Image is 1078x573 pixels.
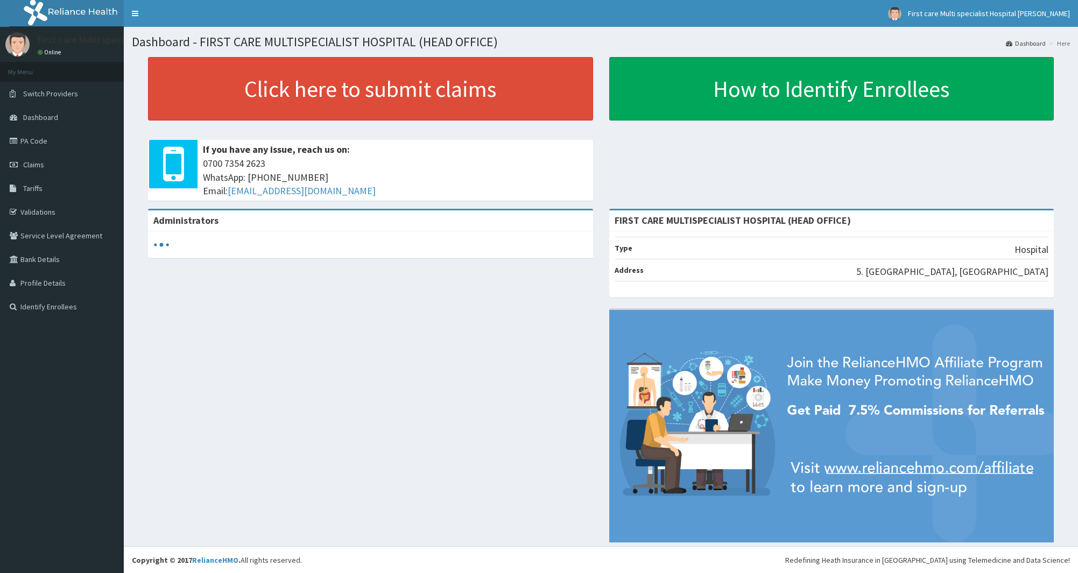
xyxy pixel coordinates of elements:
[132,555,241,565] strong: Copyright © 2017 .
[153,214,219,227] b: Administrators
[888,7,901,20] img: User Image
[203,157,588,198] span: 0700 7354 2623 WhatsApp: [PHONE_NUMBER] Email:
[1014,243,1048,257] p: Hospital
[856,265,1048,279] p: 5. [GEOGRAPHIC_DATA], [GEOGRAPHIC_DATA]
[1006,39,1046,48] a: Dashboard
[615,214,851,227] strong: FIRST CARE MULTISPECIALIST HOSPITAL (HEAD OFFICE)
[615,243,632,253] b: Type
[609,57,1054,121] a: How to Identify Enrollees
[38,35,252,45] p: First care Multi specialist Hospital [PERSON_NAME]
[615,265,644,275] b: Address
[203,143,350,155] b: If you have any issue, reach us on:
[23,112,58,122] span: Dashboard
[1047,39,1070,48] li: Here
[148,57,593,121] a: Click here to submit claims
[153,237,170,253] svg: audio-loading
[5,32,30,56] img: User Image
[23,160,44,169] span: Claims
[908,9,1070,18] span: First care Multi specialist Hospital [PERSON_NAME]
[609,310,1054,543] img: provider-team-banner.png
[785,555,1070,565] div: Redefining Heath Insurance in [GEOGRAPHIC_DATA] using Telemedicine and Data Science!
[228,185,376,197] a: [EMAIL_ADDRESS][DOMAIN_NAME]
[23,89,78,98] span: Switch Providers
[38,48,64,56] a: Online
[23,183,43,193] span: Tariffs
[192,555,238,565] a: RelianceHMO
[132,35,1070,49] h1: Dashboard - FIRST CARE MULTISPECIALIST HOSPITAL (HEAD OFFICE)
